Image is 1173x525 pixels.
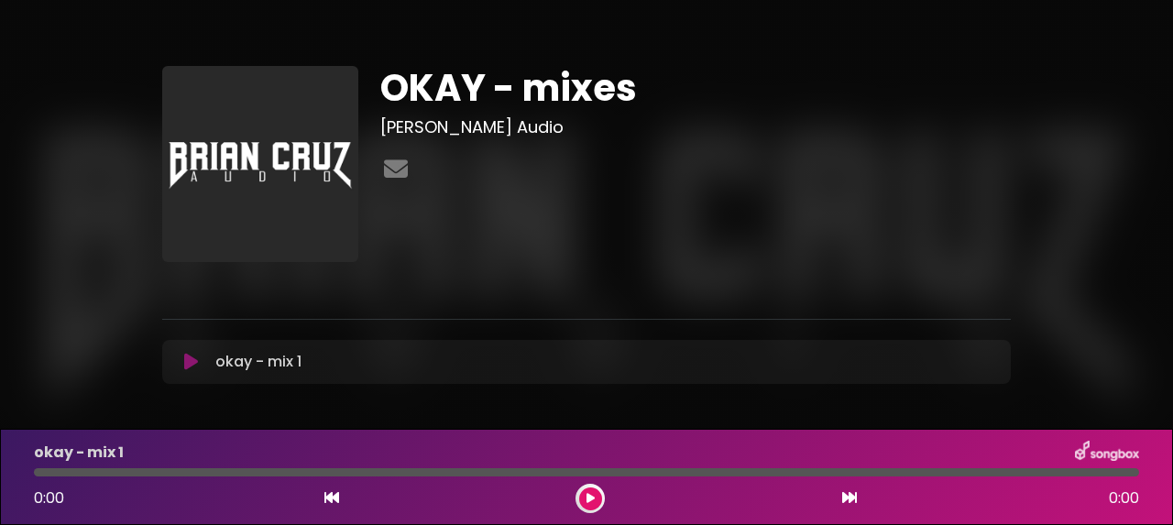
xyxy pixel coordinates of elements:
[215,351,301,373] p: okay - mix 1
[34,442,124,464] p: okay - mix 1
[162,66,358,262] img: fw2wk1OQSoqEPMJhtLMl
[380,117,1012,137] h3: [PERSON_NAME] Audio
[380,66,1012,110] h1: OKAY - mixes
[1075,441,1139,465] img: songbox-logo-white.png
